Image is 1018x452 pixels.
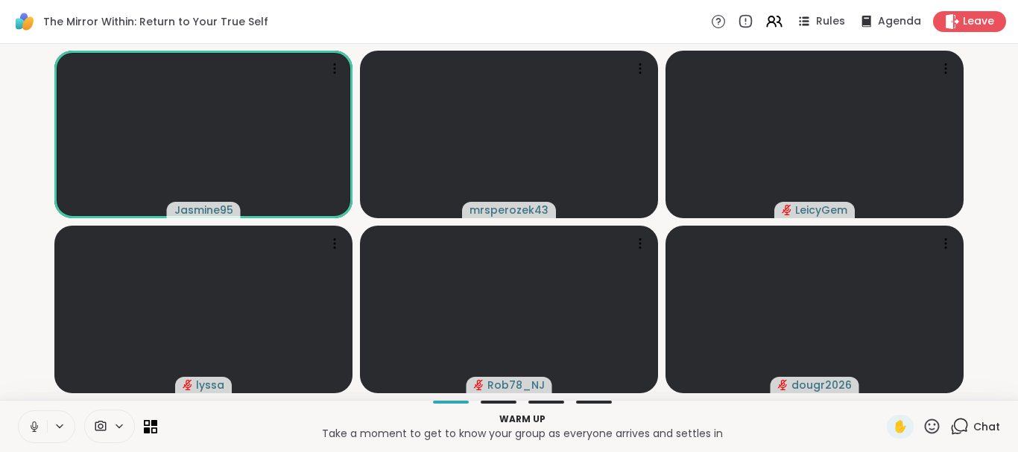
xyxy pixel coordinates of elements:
span: Jasmine95 [174,203,233,217]
span: Rob78_NJ [487,378,545,392]
span: lyssa [196,378,224,392]
span: ✋ [893,418,908,436]
span: dougr2026 [791,378,852,392]
span: The Mirror Within: Return to Your True Self [43,14,268,29]
p: Take a moment to get to know your group as everyone arrives and settles in [166,426,878,441]
span: LeicyGem [795,203,847,217]
span: audio-muted [474,380,484,390]
span: Agenda [878,14,921,29]
span: Rules [816,14,845,29]
span: audio-muted [782,205,792,215]
img: ShareWell Logomark [12,9,37,34]
span: audio-muted [183,380,193,390]
p: Warm up [166,413,878,426]
span: mrsperozek43 [470,203,548,217]
span: Chat [973,419,1000,434]
span: audio-muted [778,380,788,390]
span: Leave [963,14,994,29]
